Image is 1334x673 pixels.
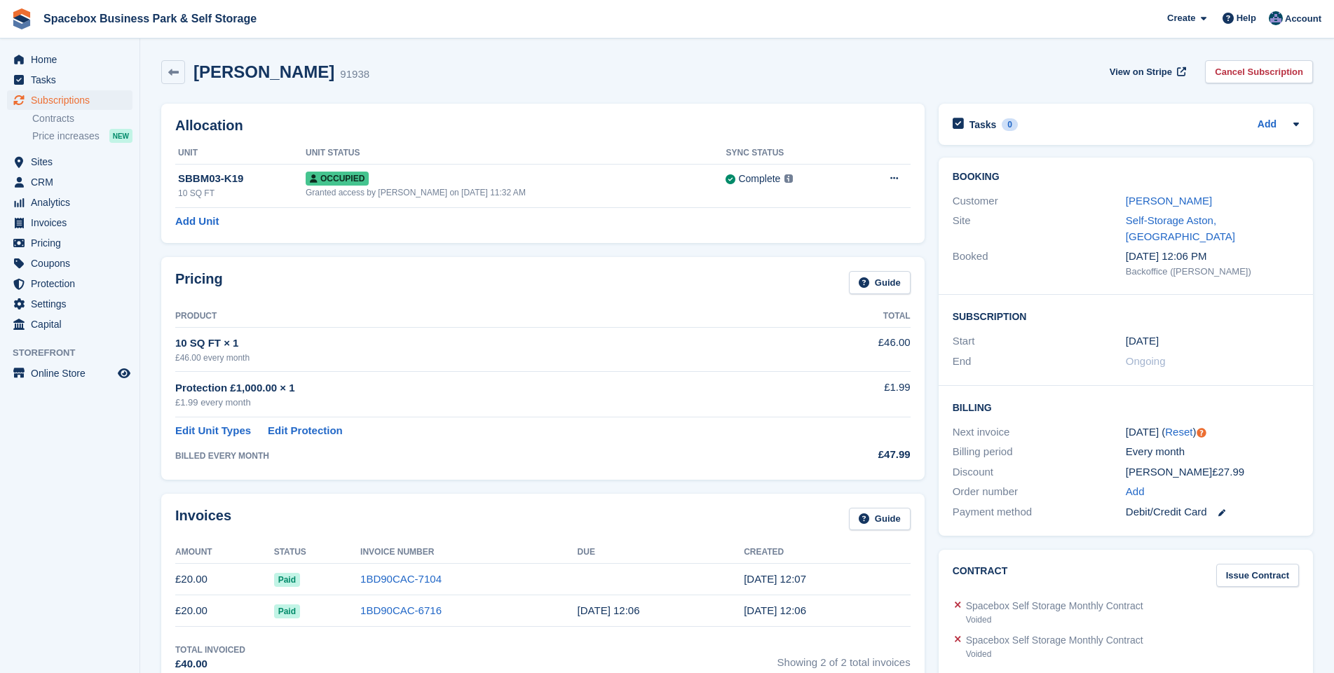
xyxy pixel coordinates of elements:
a: menu [7,193,132,212]
div: £47.99 [792,447,911,463]
div: Complete [738,172,780,186]
div: Backoffice ([PERSON_NAME]) [1126,265,1299,279]
a: Add [1126,484,1145,500]
div: Booked [953,249,1126,278]
a: menu [7,213,132,233]
h2: Subscription [953,309,1299,323]
div: Tooltip anchor [1195,426,1208,439]
h2: Booking [953,172,1299,183]
div: Discount [953,464,1126,480]
a: Edit Protection [268,423,343,439]
h2: Contract [953,564,1008,587]
img: stora-icon-8386f47178a22dfd0bd8f6a31ec36ba5ce8667c1dd55bd0f319d3a0aa187defe.svg [11,8,32,29]
div: 0 [1002,118,1018,131]
div: End [953,354,1126,370]
div: £1.99 every month [175,396,792,410]
div: BILLED EVERY MONTH [175,450,792,462]
h2: Tasks [969,118,997,131]
th: Invoice Number [360,541,578,564]
a: Contracts [32,112,132,125]
img: Daud [1269,11,1283,25]
a: menu [7,363,132,383]
div: Next invoice [953,424,1126,440]
span: Coupons [31,254,115,273]
div: NEW [109,129,132,143]
span: Home [31,50,115,69]
td: £46.00 [792,327,911,371]
div: Voided [966,613,1143,626]
span: Occupied [306,172,369,186]
h2: Allocation [175,118,911,134]
span: Capital [31,314,115,334]
span: Paid [274,573,300,587]
td: £20.00 [175,564,274,595]
h2: Pricing [175,271,223,294]
div: [PERSON_NAME]£27.99 [1126,464,1299,480]
div: Voided [966,648,1143,660]
a: Price increases NEW [32,128,132,144]
span: Analytics [31,193,115,212]
a: menu [7,314,132,334]
div: Start [953,333,1126,349]
td: £20.00 [175,595,274,627]
h2: Billing [953,400,1299,414]
a: Guide [849,271,911,294]
div: Order number [953,484,1126,500]
div: SBBM03-K19 [178,171,306,187]
div: [DATE] 12:06 PM [1126,249,1299,265]
th: Created [744,541,911,564]
a: Add [1258,117,1277,133]
a: menu [7,90,132,110]
span: Sites [31,152,115,172]
a: Spacebox Business Park & Self Storage [38,7,262,30]
th: Total [792,305,911,328]
a: Issue Contract [1216,564,1299,587]
div: Site [953,213,1126,244]
a: menu [7,274,132,293]
div: £46.00 every month [175,352,792,364]
div: 10 SQ FT [178,187,306,200]
span: View on Stripe [1110,65,1172,79]
div: Spacebox Self Storage Monthly Contract [966,599,1143,613]
span: Settings [31,294,115,314]
a: Add Unit [175,214,219,230]
div: Every month [1126,444,1299,460]
a: menu [7,152,132,172]
a: Self-Storage Aston, [GEOGRAPHIC_DATA] [1126,214,1235,242]
th: Unit Status [306,142,726,165]
a: menu [7,172,132,192]
span: Ongoing [1126,355,1166,367]
time: 2025-06-22 11:06:55 UTC [578,604,640,616]
h2: [PERSON_NAME] [193,62,334,81]
th: Status [274,541,360,564]
th: Amount [175,541,274,564]
img: icon-info-grey-7440780725fd019a000dd9b08b2336e03edf1995a4989e88bcd33f0948082b44.svg [784,174,793,183]
div: Payment method [953,504,1126,520]
span: Tasks [31,70,115,90]
div: Billing period [953,444,1126,460]
span: Invoices [31,213,115,233]
h2: Invoices [175,508,231,531]
th: Sync Status [726,142,854,165]
span: Create [1167,11,1195,25]
span: Storefront [13,346,139,360]
a: menu [7,254,132,273]
span: Showing 2 of 2 total invoices [777,644,911,672]
a: 1BD90CAC-7104 [360,573,442,585]
th: Due [578,541,744,564]
div: Customer [953,193,1126,209]
a: Cancel Subscription [1205,60,1313,83]
a: 1BD90CAC-6716 [360,604,442,616]
span: Help [1237,11,1256,25]
a: Reset [1165,426,1192,438]
a: View on Stripe [1104,60,1189,83]
time: 2025-06-21 11:06:56 UTC [744,604,806,616]
th: Product [175,305,792,328]
div: Granted access by [PERSON_NAME] on [DATE] 11:32 AM [306,186,726,199]
div: 10 SQ FT × 1 [175,335,792,352]
a: menu [7,70,132,90]
time: 2025-06-21 00:00:00 UTC [1126,333,1159,349]
span: Pricing [31,233,115,253]
span: Subscriptions [31,90,115,110]
span: Protection [31,274,115,293]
